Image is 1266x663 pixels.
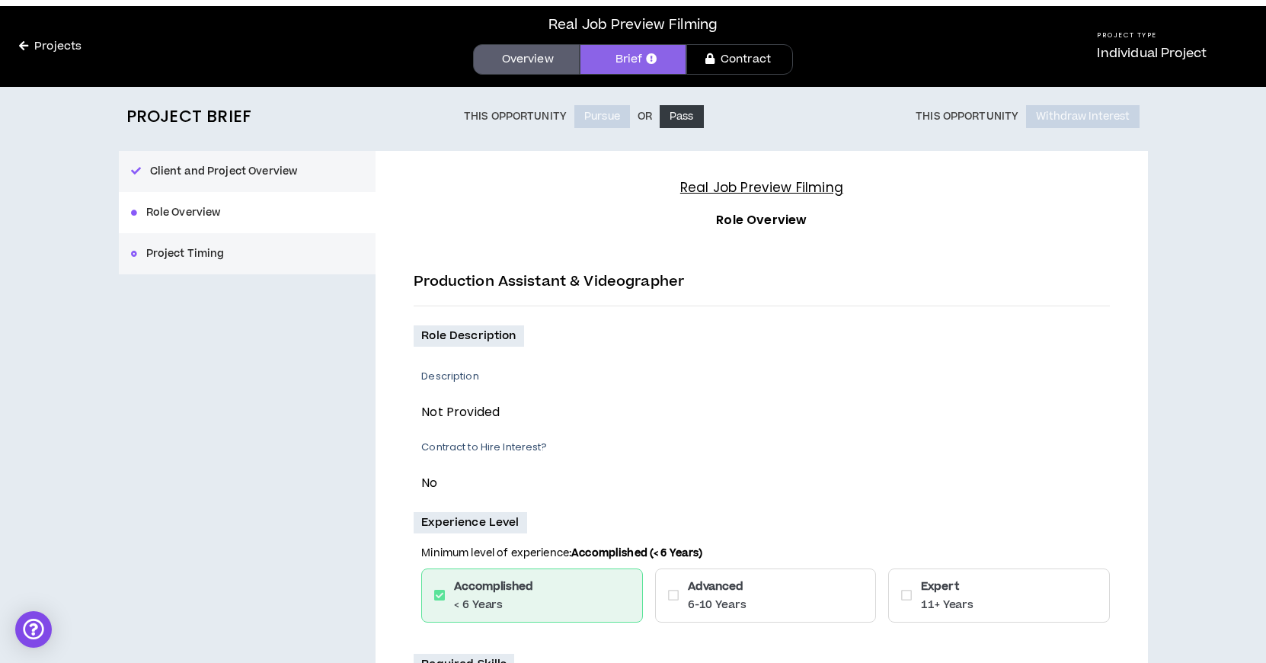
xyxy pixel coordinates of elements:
[638,110,652,123] p: Or
[421,402,1098,422] p: Not Provided
[119,151,376,192] button: Client and Project Overview
[580,44,686,75] a: Brief
[574,105,630,128] button: Pursue
[473,44,580,75] a: Overview
[414,271,1109,293] p: Production Assistant & Videographer
[548,14,718,35] div: Real Job Preview Filming
[1097,44,1207,62] p: Individual Project
[414,178,1109,198] h4: Real Job Preview Filming
[916,110,1018,123] p: This Opportunity
[688,597,746,613] p: 6-10 Years
[414,325,523,347] p: Role Description
[688,578,746,594] h6: Advanced
[421,546,1109,568] p: Minimum level of experience:
[414,512,526,533] p: Experience Level
[1097,30,1207,40] h5: Project Type
[660,105,704,128] button: Pass
[421,370,1098,383] p: Description
[571,546,702,561] b: Accomplished (< 6 Years)
[686,44,793,75] a: Contract
[414,210,1109,230] h3: Role Overview
[421,473,1109,493] p: No
[454,578,532,594] h6: Accomplished
[126,107,252,127] h2: Project Brief
[1026,105,1140,128] button: Withdraw Interest
[454,597,532,613] p: < 6 Years
[119,233,376,274] button: Project Timing
[921,578,973,594] h6: Expert
[15,611,52,648] div: Open Intercom Messenger
[421,440,1109,454] p: Contract to Hire Interest?
[921,597,973,613] p: 11+ Years
[464,110,567,123] p: This Opportunity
